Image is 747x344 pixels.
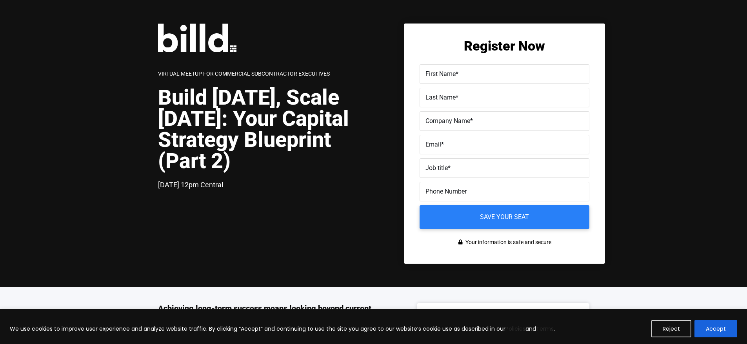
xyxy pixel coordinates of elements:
p: We use cookies to improve user experience and analyze website traffic. By clicking “Accept” and c... [10,324,555,333]
span: Virtual Meetup for Commercial Subcontractor Executives [158,71,330,77]
span: Email [425,141,441,148]
span: Phone Number [425,188,467,195]
h2: Register Now [420,39,589,53]
a: Policies [505,325,525,333]
h3: Achieving long-term success means looking beyond current projects and creating a capital strategy... [158,303,374,325]
span: [DATE] 12pm Central [158,181,223,189]
span: Job title [425,164,448,172]
span: Last Name [425,94,456,101]
span: Company Name [425,117,470,125]
h1: Build [DATE], Scale [DATE]: Your Capital Strategy Blueprint (Part 2) [158,87,374,172]
a: Terms [536,325,554,333]
button: Accept [694,320,737,337]
span: Your information is safe and secure [463,237,551,248]
button: Reject [651,320,691,337]
input: Save your seat [420,205,589,229]
span: First Name [425,70,456,78]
